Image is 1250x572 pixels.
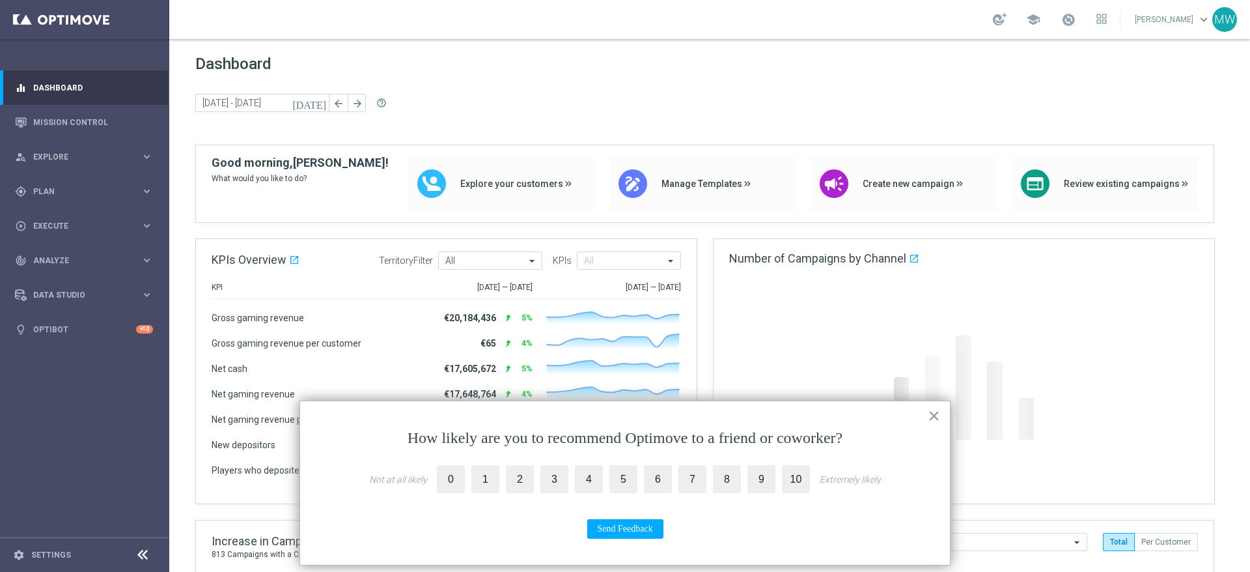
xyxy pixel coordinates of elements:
[14,255,154,266] button: track_changes Analyze keyboard_arrow_right
[15,151,141,163] div: Explore
[33,153,141,161] span: Explore
[141,150,153,163] i: keyboard_arrow_right
[141,220,153,232] i: keyboard_arrow_right
[33,222,141,230] span: Execute
[14,117,154,128] button: Mission Control
[326,427,924,450] p: How likely are you to recommend Optimove to a friend or coworker?
[1197,12,1211,27] span: keyboard_arrow_down
[1212,7,1237,32] div: MW
[644,465,672,493] label: 6
[609,465,637,493] label: 5
[14,221,154,231] button: play_circle_outline Execute keyboard_arrow_right
[820,474,881,485] div: Extremely likely
[141,185,153,197] i: keyboard_arrow_right
[540,465,568,493] label: 3
[33,188,141,195] span: Plan
[33,312,136,347] a: Optibot
[15,255,27,266] i: track_changes
[15,70,153,105] div: Dashboard
[713,465,741,493] label: 8
[471,465,499,493] label: 1
[33,257,141,265] span: Analyze
[13,549,25,561] i: settings
[15,186,27,197] i: gps_fixed
[14,83,154,93] button: equalizer Dashboard
[33,105,153,139] a: Mission Control
[15,324,27,336] i: lightbulb
[928,405,940,426] button: Close
[14,152,154,162] button: person_search Explore keyboard_arrow_right
[15,220,141,232] div: Execute
[15,105,153,139] div: Mission Control
[14,290,154,300] button: Data Studio keyboard_arrow_right
[1026,12,1040,27] span: school
[33,70,153,105] a: Dashboard
[15,151,27,163] i: person_search
[782,465,810,493] label: 10
[15,255,141,266] div: Analyze
[506,465,534,493] label: 2
[575,465,603,493] label: 4
[15,312,153,347] div: Optibot
[15,82,27,94] i: equalizer
[14,324,154,335] button: lightbulb Optibot +10
[136,325,153,334] div: +10
[15,220,27,232] i: play_circle_outline
[15,289,141,301] div: Data Studio
[747,465,775,493] label: 9
[678,465,706,493] label: 7
[15,186,141,197] div: Plan
[141,289,153,301] i: keyboard_arrow_right
[587,519,663,539] button: Send Feedback
[33,291,141,299] span: Data Studio
[369,474,427,485] div: Not at all likely
[141,254,153,266] i: keyboard_arrow_right
[437,465,465,493] label: 0
[1133,10,1212,29] a: [PERSON_NAME]keyboard_arrow_down
[31,551,71,559] a: Settings
[14,186,154,197] button: gps_fixed Plan keyboard_arrow_right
